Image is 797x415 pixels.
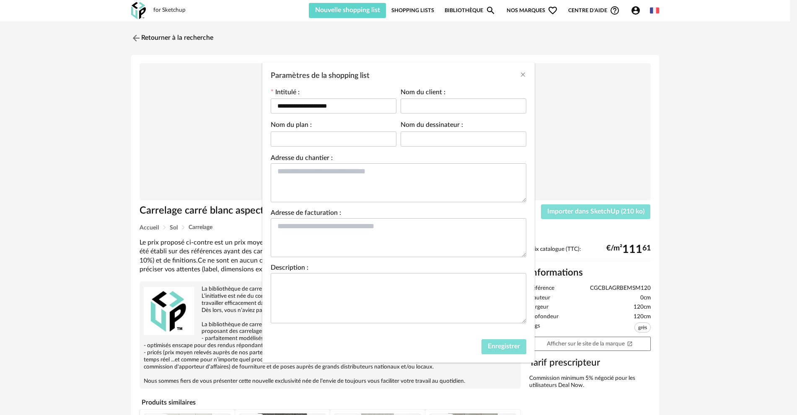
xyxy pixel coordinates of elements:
[520,71,526,80] button: Close
[488,343,520,350] span: Enregistrer
[271,122,312,130] label: Nom du plan :
[401,89,445,98] label: Nom du client :
[262,62,535,363] div: Paramètres de la shopping list
[271,89,300,98] label: Intitulé :
[271,265,308,273] label: Description :
[271,72,370,80] span: Paramètres de la shopping list
[481,339,526,354] button: Enregistrer
[271,155,333,163] label: Adresse du chantier :
[401,122,463,130] label: Nom du dessinateur :
[271,210,341,218] label: Adresse de facturation :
